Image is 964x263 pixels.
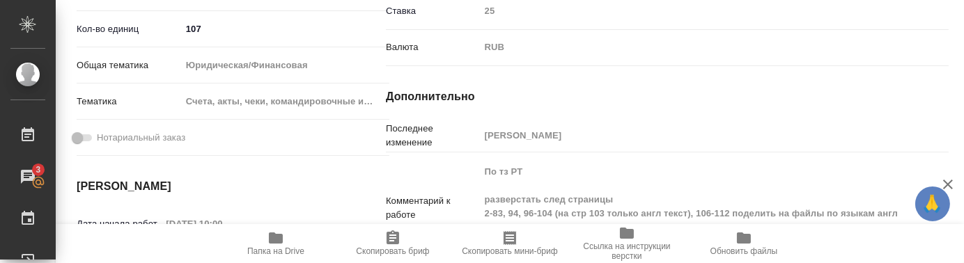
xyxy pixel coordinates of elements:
span: Нотариальный заказ [97,131,185,145]
span: Папка на Drive [247,246,304,256]
span: Обновить файлы [710,246,778,256]
span: 🙏 [921,189,944,218]
p: Комментарий к работе [386,194,480,222]
input: ✎ Введи что-нибудь [181,19,390,39]
button: Обновить файлы [685,224,802,263]
input: Пустое поле [480,1,902,21]
p: Дата начала работ [77,217,161,231]
textarea: По тз РТ разверстать след страницы 2-83, 94, 96-104 (на стр 103 только англ текст), 106-112 подел... [480,160,902,253]
span: Скопировать бриф [356,246,429,256]
input: Пустое поле [161,214,283,234]
button: Скопировать мини-бриф [451,224,568,263]
p: Ставка [386,4,480,18]
input: Пустое поле [480,125,902,145]
span: 3 [27,163,49,177]
a: 3 [3,159,52,194]
span: Скопировать мини-бриф [462,246,557,256]
p: Общая тематика [77,58,181,72]
span: Ссылка на инструкции верстки [577,241,677,261]
div: Счета, акты, чеки, командировочные и таможенные документы [181,90,390,113]
div: RUB [480,35,902,59]
button: Папка на Drive [217,224,334,263]
h4: [PERSON_NAME] [77,178,330,195]
h4: Дополнительно [386,88,949,105]
button: Скопировать бриф [334,224,451,263]
p: Последнее изменение [386,122,480,150]
p: Тематика [77,95,181,109]
div: Юридическая/Финансовая [181,54,390,77]
p: Валюта [386,40,480,54]
button: Ссылка на инструкции верстки [568,224,685,263]
p: Кол-во единиц [77,22,181,36]
button: 🙏 [915,186,950,221]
